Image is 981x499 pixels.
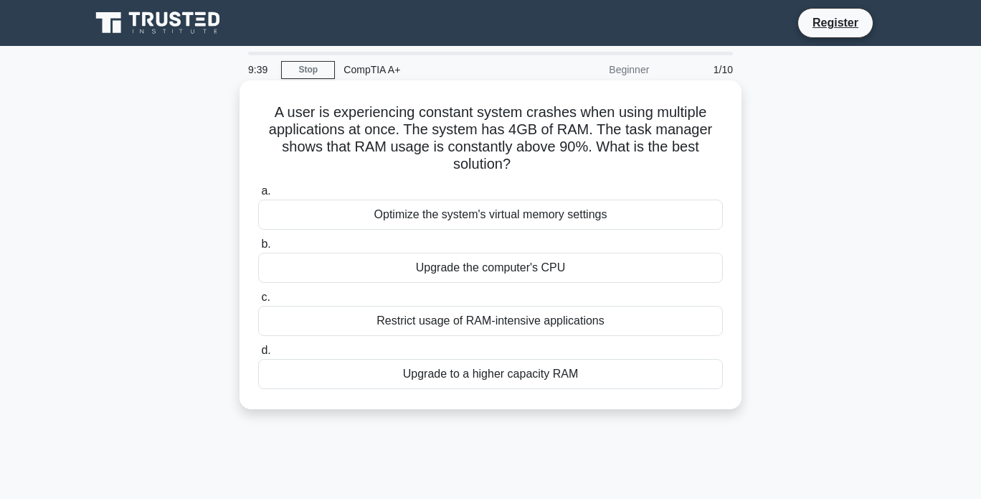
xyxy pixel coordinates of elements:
div: Upgrade the computer's CPU [258,253,723,283]
h5: A user is experiencing constant system crashes when using multiple applications at once. The syst... [257,103,724,174]
span: a. [261,185,270,197]
span: c. [261,291,270,303]
a: Register [804,14,867,32]
div: 9:39 [240,55,281,84]
div: Optimize the system's virtual memory settings [258,200,723,230]
div: Beginner [532,55,658,84]
a: Stop [281,61,335,79]
div: CompTIA A+ [335,55,532,84]
div: Upgrade to a higher capacity RAM [258,359,723,389]
div: 1/10 [658,55,741,84]
div: Restrict usage of RAM-intensive applications [258,306,723,336]
span: d. [261,344,270,356]
span: b. [261,238,270,250]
